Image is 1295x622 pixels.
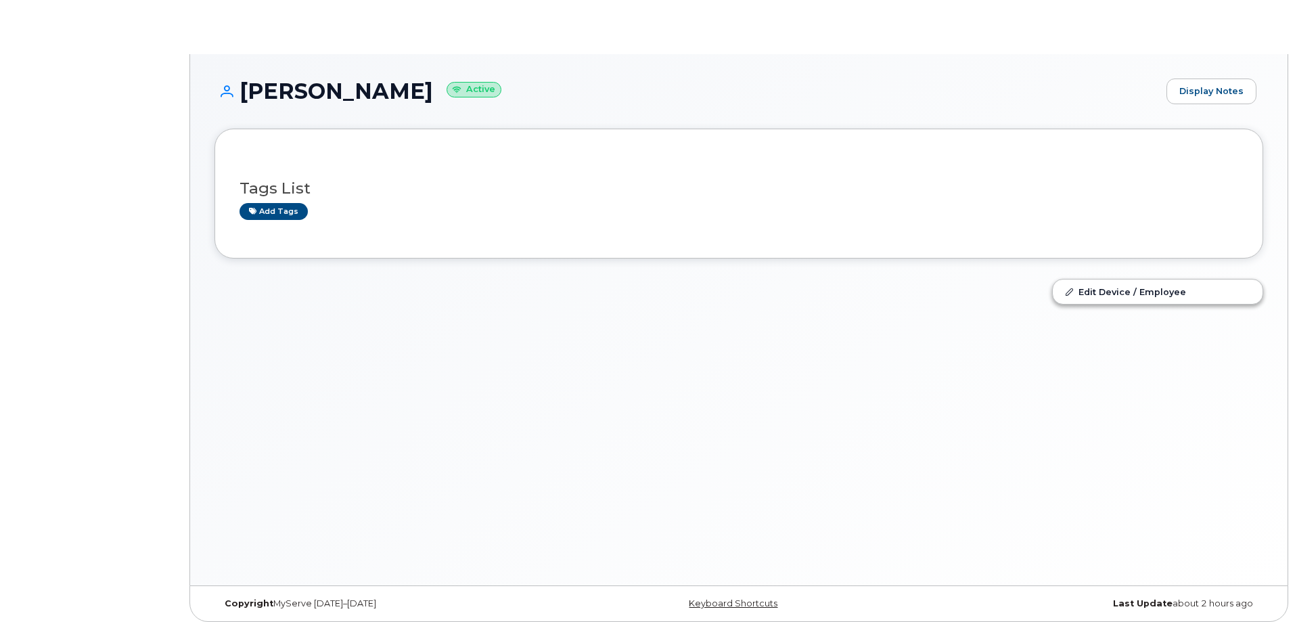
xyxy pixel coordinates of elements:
div: about 2 hours ago [913,598,1263,609]
a: Edit Device / Employee [1053,280,1263,304]
small: Active [447,82,501,97]
div: MyServe [DATE]–[DATE] [214,598,564,609]
a: Add tags [240,203,308,220]
h3: Tags List [240,180,1238,197]
a: Display Notes [1166,79,1256,104]
h1: [PERSON_NAME] [214,79,1160,103]
a: Keyboard Shortcuts [689,598,777,608]
strong: Copyright [225,598,273,608]
strong: Last Update [1113,598,1173,608]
